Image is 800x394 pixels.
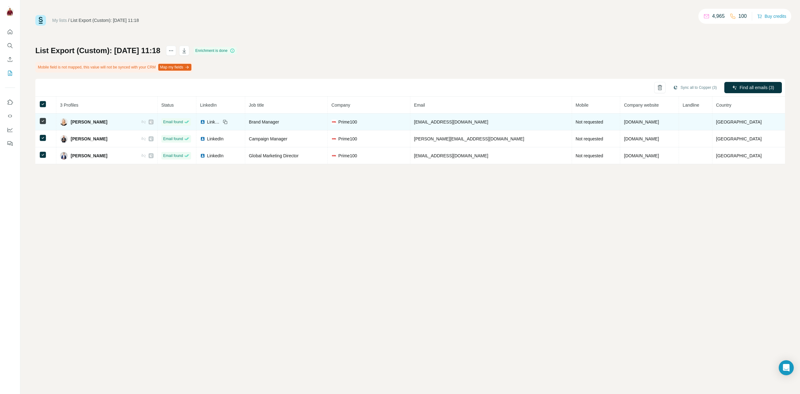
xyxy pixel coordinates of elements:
span: [PERSON_NAME][EMAIL_ADDRESS][DOMAIN_NAME] [414,136,524,141]
img: Avatar [5,6,15,16]
span: Email found [163,136,183,142]
span: LinkedIn [207,119,221,125]
button: Buy credits [757,12,786,21]
button: Search [5,40,15,51]
span: [GEOGRAPHIC_DATA] [716,153,762,158]
li: / [68,17,69,23]
button: Find all emails (3) [724,82,782,93]
button: Quick start [5,26,15,38]
img: company-logo [332,136,337,141]
span: Find all emails (3) [740,84,774,91]
img: LinkedIn logo [200,136,205,141]
span: [DOMAIN_NAME] [624,153,659,158]
div: Open Intercom Messenger [779,360,794,375]
img: Surfe Logo [35,15,46,26]
span: Company website [624,103,659,108]
span: [GEOGRAPHIC_DATA] [716,136,762,141]
span: [DOMAIN_NAME] [624,136,659,141]
span: Status [161,103,174,108]
span: [PERSON_NAME] [71,136,107,142]
span: Prime100 [338,119,357,125]
span: Not requested [576,119,603,124]
span: LinkedIn [207,153,224,159]
div: Mobile field is not mapped, this value will not be synced with your CRM [35,62,193,73]
span: LinkedIn [200,103,217,108]
img: LinkedIn logo [200,119,205,124]
span: [GEOGRAPHIC_DATA] [716,119,762,124]
span: Landline [683,103,699,108]
span: [EMAIL_ADDRESS][DOMAIN_NAME] [414,119,488,124]
span: 3 Profiles [60,103,78,108]
span: LinkedIn [207,136,224,142]
span: Global Marketing Director [249,153,299,158]
button: Map my fields [158,64,191,71]
div: List Export (Custom): [DATE] 11:18 [71,17,139,23]
span: Email found [163,153,183,159]
span: Email [414,103,425,108]
p: 4,965 [712,13,725,20]
img: company-logo [332,153,337,158]
span: Brand Manager [249,119,279,124]
span: Not requested [576,153,603,158]
span: Job title [249,103,264,108]
button: Sync all to Copper (3) [669,83,721,92]
span: [PERSON_NAME] [71,153,107,159]
button: Use Surfe API [5,110,15,122]
span: Prime100 [338,136,357,142]
img: Avatar [60,152,68,159]
a: My lists [52,18,67,23]
p: 100 [738,13,747,20]
span: [EMAIL_ADDRESS][DOMAIN_NAME] [414,153,488,158]
span: Mobile [576,103,589,108]
h1: List Export (Custom): [DATE] 11:18 [35,46,160,56]
span: Campaign Manager [249,136,287,141]
img: Avatar [60,135,68,143]
span: [PERSON_NAME] [71,119,107,125]
span: Not requested [576,136,603,141]
img: company-logo [332,119,337,124]
button: Use Surfe on LinkedIn [5,97,15,108]
span: [DOMAIN_NAME] [624,119,659,124]
span: Country [716,103,732,108]
button: Dashboard [5,124,15,135]
button: Enrich CSV [5,54,15,65]
img: Avatar [60,118,68,126]
button: Feedback [5,138,15,149]
span: Prime100 [338,153,357,159]
button: actions [166,46,176,56]
span: Company [332,103,350,108]
div: Enrichment is done [194,47,237,54]
img: LinkedIn logo [200,153,205,158]
span: Email found [163,119,183,125]
button: My lists [5,68,15,79]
